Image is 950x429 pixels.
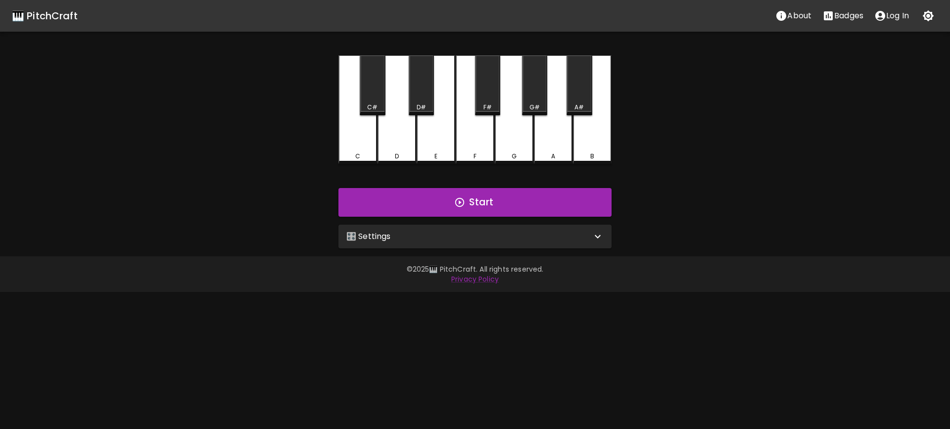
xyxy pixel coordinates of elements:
[551,152,555,161] div: A
[869,6,914,26] button: account of current user
[817,6,869,26] button: Stats
[417,103,426,112] div: D#
[512,152,517,161] div: G
[367,103,378,112] div: C#
[395,152,399,161] div: D
[483,103,492,112] div: F#
[474,152,476,161] div: F
[190,264,760,274] p: © 2025 🎹 PitchCraft. All rights reserved.
[787,10,811,22] p: About
[574,103,584,112] div: A#
[590,152,594,161] div: B
[355,152,360,161] div: C
[770,6,817,26] button: About
[346,231,391,242] p: 🎛️ Settings
[886,10,909,22] p: Log In
[338,188,612,217] button: Start
[834,10,863,22] p: Badges
[434,152,437,161] div: E
[451,274,499,284] a: Privacy Policy
[12,8,78,24] a: 🎹 PitchCraft
[338,225,612,248] div: 🎛️ Settings
[529,103,540,112] div: G#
